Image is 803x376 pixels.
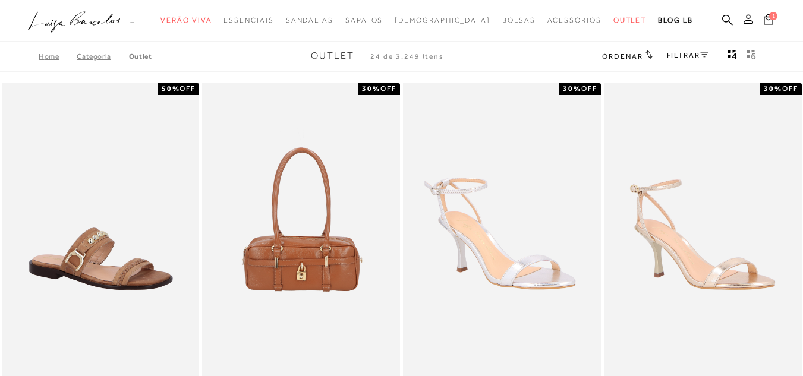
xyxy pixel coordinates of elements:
span: OFF [581,84,597,93]
span: OFF [782,84,798,93]
strong: 30% [563,84,581,93]
span: Bolsas [502,16,536,24]
span: Verão Viva [160,16,212,24]
button: Mostrar 4 produtos por linha [724,49,741,64]
span: Essenciais [223,16,273,24]
span: 1 [769,12,777,20]
a: noSubCategoriesText [395,10,490,31]
span: OFF [180,84,196,93]
span: 24 de 3.249 itens [370,52,444,61]
a: noSubCategoriesText [286,10,333,31]
span: Ordenar [602,52,643,61]
span: OFF [380,84,396,93]
strong: 30% [362,84,380,93]
a: Categoria [77,52,128,61]
a: BLOG LB [658,10,692,31]
a: noSubCategoriesText [223,10,273,31]
button: gridText6Desc [743,49,760,64]
a: noSubCategoriesText [613,10,647,31]
span: Outlet [613,16,647,24]
span: Acessórios [547,16,602,24]
span: Sandálias [286,16,333,24]
a: noSubCategoriesText [502,10,536,31]
span: BLOG LB [658,16,692,24]
a: Home [39,52,77,61]
a: noSubCategoriesText [547,10,602,31]
strong: 30% [764,84,782,93]
span: [DEMOGRAPHIC_DATA] [395,16,490,24]
a: noSubCategoriesText [345,10,383,31]
a: Outlet [129,52,152,61]
button: 1 [760,13,777,29]
a: FILTRAR [667,51,708,59]
strong: 50% [162,84,180,93]
span: Sapatos [345,16,383,24]
span: Outlet [311,50,354,61]
a: noSubCategoriesText [160,10,212,31]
